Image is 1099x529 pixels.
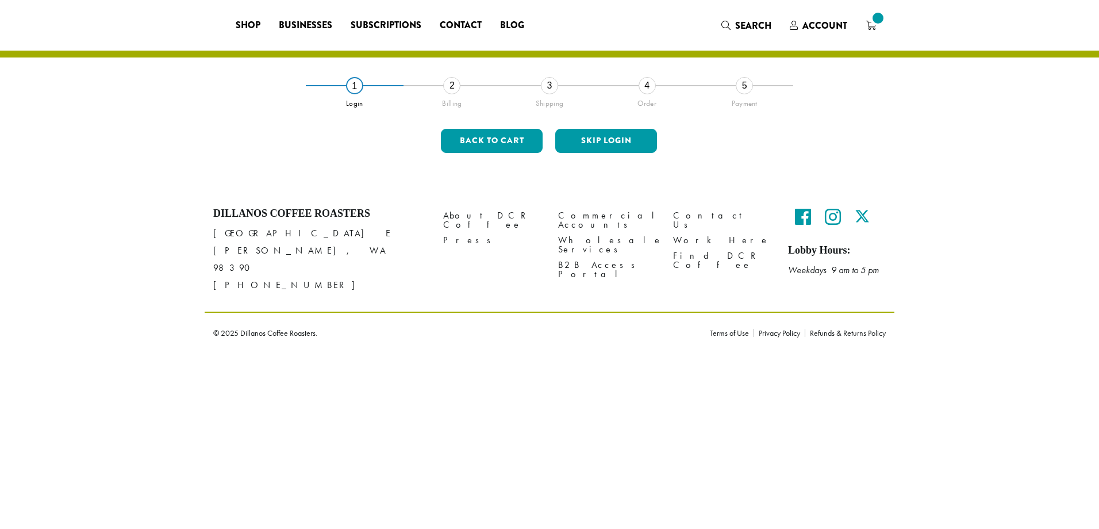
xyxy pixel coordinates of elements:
[781,16,856,35] a: Account
[673,208,771,232] a: Contact Us
[306,94,404,108] div: Login
[213,329,693,337] p: © 2025 Dillanos Coffee Roasters.
[710,329,754,337] a: Terms of Use
[788,264,879,276] em: Weekdays 9 am to 5 pm
[712,16,781,35] a: Search
[558,233,656,258] a: Wholesale Services
[441,129,543,153] button: Back to cart
[500,18,524,33] span: Blog
[558,258,656,282] a: B2B Access Portal
[541,77,558,94] div: 3
[695,94,793,108] div: Payment
[213,225,426,294] p: [GEOGRAPHIC_DATA] E [PERSON_NAME], WA 98390 [PHONE_NUMBER]
[236,18,260,33] span: Shop
[226,16,270,34] a: Shop
[346,77,363,94] div: 1
[673,248,771,273] a: Find DCR Coffee
[341,16,431,34] a: Subscriptions
[558,208,656,232] a: Commercial Accounts
[805,329,886,337] a: Refunds & Returns Policy
[440,18,482,33] span: Contact
[443,77,460,94] div: 2
[736,77,753,94] div: 5
[270,16,341,34] a: Businesses
[673,233,771,248] a: Work Here
[598,94,696,108] div: Order
[443,233,541,248] a: Press
[754,329,805,337] a: Privacy Policy
[431,16,491,34] a: Contact
[555,129,657,153] button: Skip Login
[213,208,426,220] h4: Dillanos Coffee Roasters
[735,19,771,32] span: Search
[404,94,501,108] div: Billing
[491,16,533,34] a: Blog
[639,77,656,94] div: 4
[501,94,598,108] div: Shipping
[443,208,541,232] a: About DCR Coffee
[802,19,847,32] span: Account
[788,244,886,257] h5: Lobby Hours:
[351,18,421,33] span: Subscriptions
[279,18,332,33] span: Businesses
